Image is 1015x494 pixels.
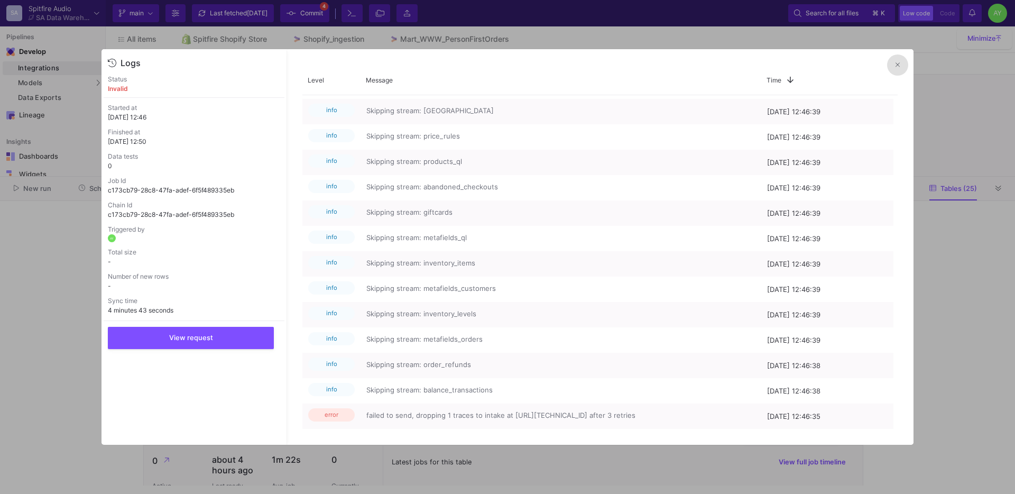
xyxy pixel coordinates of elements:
[108,281,280,291] p: -
[108,296,280,306] p: Sync time
[761,200,893,226] div: [DATE] 12:46:39
[108,327,274,349] button: View request
[366,308,755,319] span: Skipping stream: inventory_levels
[308,76,324,84] span: Level
[108,137,280,147] p: [DATE] 12:50
[308,408,355,422] span: error
[366,257,755,269] span: Skipping stream: inventory_items
[366,105,755,116] span: Skipping stream: [GEOGRAPHIC_DATA]
[366,359,755,370] span: Skipping stream: order_refunds
[761,251,893,277] div: [DATE] 12:46:39
[308,332,355,345] span: info
[308,231,355,244] span: info
[108,186,280,195] p: c173cb79-28c8-47fa-adef-6f5f489335eb
[169,334,213,342] span: View request
[108,161,280,171] p: 0
[308,281,355,295] span: info
[108,176,280,186] p: Job Id
[366,76,393,84] span: Message
[761,277,893,302] div: [DATE] 12:46:39
[108,248,280,257] p: Total size
[767,76,781,84] span: Time
[108,103,280,113] p: Started at
[761,302,893,327] div: [DATE] 12:46:39
[108,84,128,94] p: invalid
[761,353,893,378] div: [DATE] 12:46:38
[366,384,755,396] span: Skipping stream: balance_transactions
[761,150,893,175] div: [DATE] 12:46:39
[366,155,755,167] span: Skipping stream: products_ql
[761,226,893,251] div: [DATE] 12:46:39
[308,256,355,269] span: info
[761,404,893,429] div: [DATE] 12:46:35
[761,99,893,124] div: [DATE] 12:46:39
[108,234,116,242] div: AY
[108,272,280,281] p: Number of new rows
[308,358,355,371] span: info
[366,232,755,243] span: Skipping stream: metafields_ql
[366,282,755,294] span: Skipping stream: metafields_customers
[108,75,128,84] p: Status
[761,327,893,353] div: [DATE] 12:46:39
[308,129,355,142] span: info
[108,225,280,234] p: Triggered by
[108,210,280,219] p: c173cb79-28c8-47fa-adef-6f5f489335eb
[108,127,280,137] p: Finished at
[121,58,141,68] div: Logs
[308,383,355,396] span: info
[761,378,893,404] div: [DATE] 12:46:38
[308,154,355,168] span: info
[366,333,755,345] span: Skipping stream: metafields_orders
[108,152,280,161] p: Data tests
[366,181,755,193] span: Skipping stream: abandoned_checkouts
[108,257,280,267] p: -
[108,113,280,122] p: [DATE] 12:46
[366,409,755,421] span: failed to send, dropping 1 traces to intake at [URL][TECHNICAL_ID] after 3 retries
[366,130,755,142] span: Skipping stream: price_rules
[761,124,893,150] div: [DATE] 12:46:39
[308,205,355,218] span: info
[308,307,355,320] span: info
[108,306,280,315] p: 4 minutes 43 seconds
[308,104,355,117] span: info
[366,206,755,218] span: Skipping stream: giftcards
[108,200,280,210] p: Chain Id
[761,175,893,200] div: [DATE] 12:46:39
[308,180,355,193] span: info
